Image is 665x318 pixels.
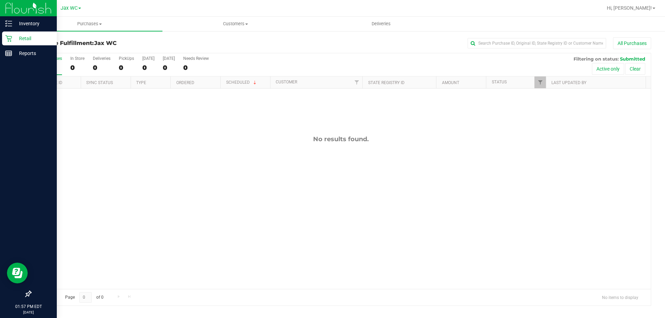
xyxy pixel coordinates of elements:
div: PickUps [119,56,134,61]
p: [DATE] [3,310,54,315]
a: Amount [442,80,459,85]
a: Filter [534,76,546,88]
a: Scheduled [226,80,258,85]
div: 0 [142,64,154,72]
inline-svg: Reports [5,50,12,57]
a: Sync Status [86,80,113,85]
span: Deliveries [362,21,400,27]
inline-svg: Retail [5,35,12,42]
a: Purchases [17,17,162,31]
a: Deliveries [308,17,454,31]
div: 0 [119,64,134,72]
span: Jax WC [61,5,78,11]
span: Filtering on status: [574,56,619,62]
span: Purchases [17,21,162,27]
h3: Purchase Fulfillment: [30,40,237,46]
button: All Purchases [613,37,651,49]
inline-svg: Inventory [5,20,12,27]
span: Customers [163,21,308,27]
div: 0 [183,64,209,72]
span: Page of 0 [59,292,109,303]
a: Ordered [176,80,194,85]
div: Deliveries [93,56,110,61]
a: State Registry ID [368,80,405,85]
a: Status [492,80,507,84]
a: Last Updated By [551,80,586,85]
input: Search Purchase ID, Original ID, State Registry ID or Customer Name... [468,38,606,48]
span: No items to display [596,292,644,302]
div: Needs Review [183,56,209,61]
a: Filter [351,76,362,88]
p: Reports [12,49,54,57]
p: Retail [12,34,54,43]
span: Jax WC [94,40,117,46]
div: No results found. [31,135,651,143]
div: 0 [163,64,175,72]
span: Hi, [PERSON_NAME]! [607,5,652,11]
div: In Store [70,56,85,61]
p: 01:57 PM EDT [3,303,54,310]
iframe: Resource center [7,263,28,283]
div: 0 [93,64,110,72]
button: Clear [625,63,645,75]
a: Customers [162,17,308,31]
button: Active only [592,63,624,75]
span: Submitted [620,56,645,62]
div: [DATE] [163,56,175,61]
a: Type [136,80,146,85]
a: Customer [276,80,297,84]
div: [DATE] [142,56,154,61]
p: Inventory [12,19,54,28]
div: 0 [70,64,85,72]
